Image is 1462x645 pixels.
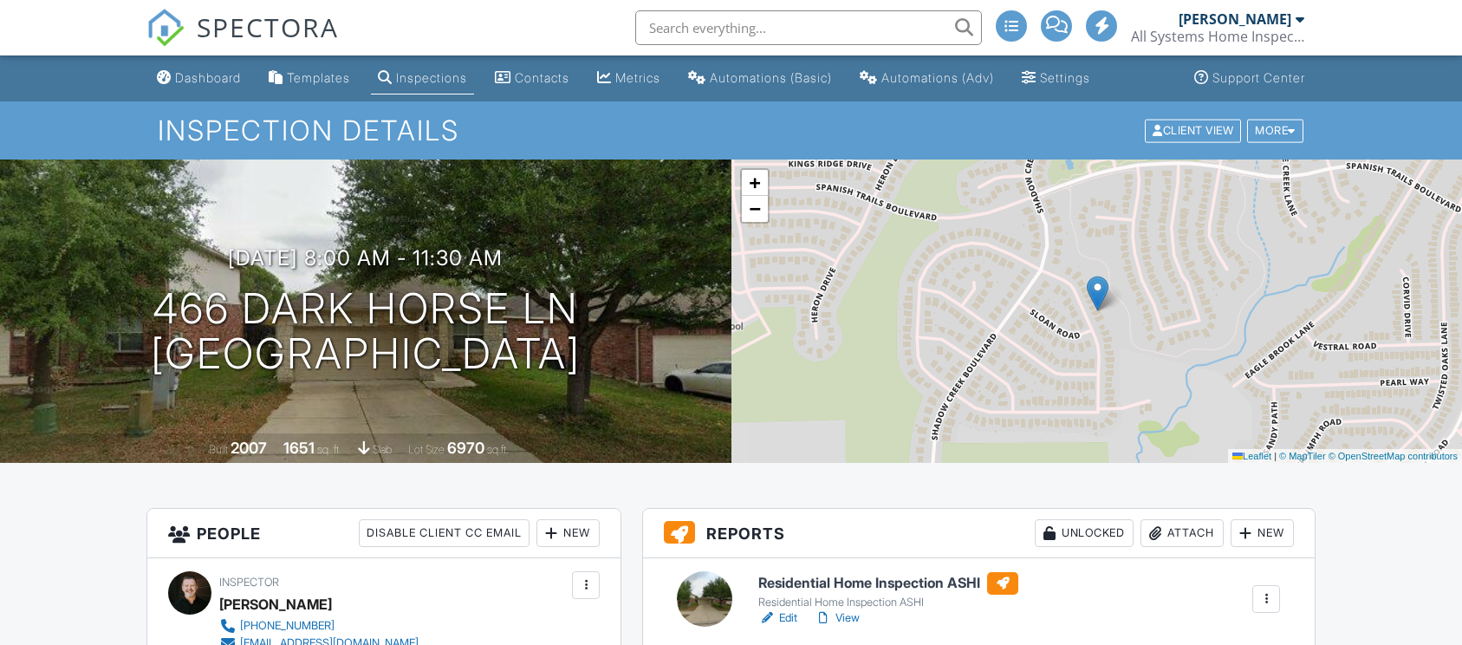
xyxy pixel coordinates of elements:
[1279,451,1326,461] a: © MapTiler
[1231,519,1294,547] div: New
[1179,10,1291,28] div: [PERSON_NAME]
[1131,28,1304,45] div: All Systems Home Inspection
[643,509,1315,558] h3: Reports
[815,609,860,627] a: View
[749,198,760,219] span: −
[1140,519,1224,547] div: Attach
[151,286,581,378] h1: 466 Dark Horse Ln [GEOGRAPHIC_DATA]
[283,439,315,457] div: 1651
[240,619,335,633] div: [PHONE_NUMBER]
[881,70,994,85] div: Automations (Adv)
[371,62,474,94] a: Inspections
[487,443,509,456] span: sq.ft.
[1187,62,1312,94] a: Support Center
[749,172,760,193] span: +
[1035,519,1134,547] div: Unlocked
[228,246,503,270] h3: [DATE] 8:00 am - 11:30 am
[219,617,419,635] a: [PHONE_NUMBER]
[853,62,1001,94] a: Automations (Advanced)
[1212,70,1305,85] div: Support Center
[1015,62,1097,94] a: Settings
[287,70,350,85] div: Templates
[635,10,982,45] input: Search everything...
[219,576,279,589] span: Inspector
[396,70,467,85] div: Inspections
[447,439,484,457] div: 6970
[1247,119,1303,142] div: More
[536,519,600,547] div: New
[219,591,332,617] div: [PERSON_NAME]
[1274,451,1277,461] span: |
[146,23,339,60] a: SPECTORA
[175,70,241,85] div: Dashboard
[1232,451,1271,461] a: Leaflet
[758,596,1018,609] div: Residential Home Inspection ASHI
[408,443,445,456] span: Lot Size
[488,62,576,94] a: Contacts
[197,9,339,45] span: SPECTORA
[758,609,797,627] a: Edit
[1143,123,1245,136] a: Client View
[590,62,667,94] a: Metrics
[359,519,530,547] div: Disable Client CC Email
[758,572,1018,610] a: Residential Home Inspection ASHI Residential Home Inspection ASHI
[710,70,832,85] div: Automations (Basic)
[150,62,248,94] a: Dashboard
[1087,276,1108,311] img: Marker
[158,115,1305,146] h1: Inspection Details
[1145,119,1241,142] div: Client View
[515,70,569,85] div: Contacts
[615,70,660,85] div: Metrics
[758,572,1018,595] h6: Residential Home Inspection ASHI
[373,443,392,456] span: slab
[317,443,341,456] span: sq. ft.
[742,170,768,196] a: Zoom in
[209,443,228,456] span: Built
[146,9,185,47] img: The Best Home Inspection Software - Spectora
[1040,70,1090,85] div: Settings
[231,439,267,457] div: 2007
[681,62,839,94] a: Automations (Basic)
[1329,451,1458,461] a: © OpenStreetMap contributors
[147,509,621,558] h3: People
[262,62,357,94] a: Templates
[742,196,768,222] a: Zoom out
